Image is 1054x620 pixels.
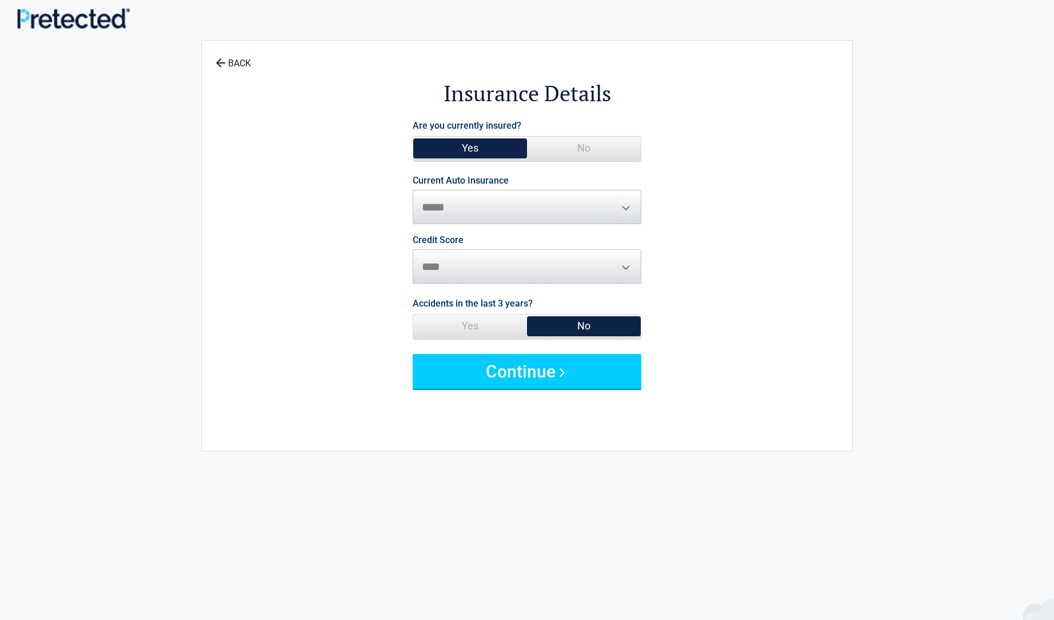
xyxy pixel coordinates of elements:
span: No [527,315,641,337]
label: Accidents in the last 3 years? [413,296,533,311]
h2: Insurance Details [265,79,789,108]
img: Main Logo [17,8,130,29]
span: No [527,137,641,160]
label: Are you currently insured? [413,118,521,133]
label: Current Auto Insurance [413,176,509,185]
span: Yes [413,315,527,337]
label: Credit Score [413,236,464,245]
button: Continue [413,354,641,388]
a: BACK [213,48,253,68]
span: Yes [413,137,527,160]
